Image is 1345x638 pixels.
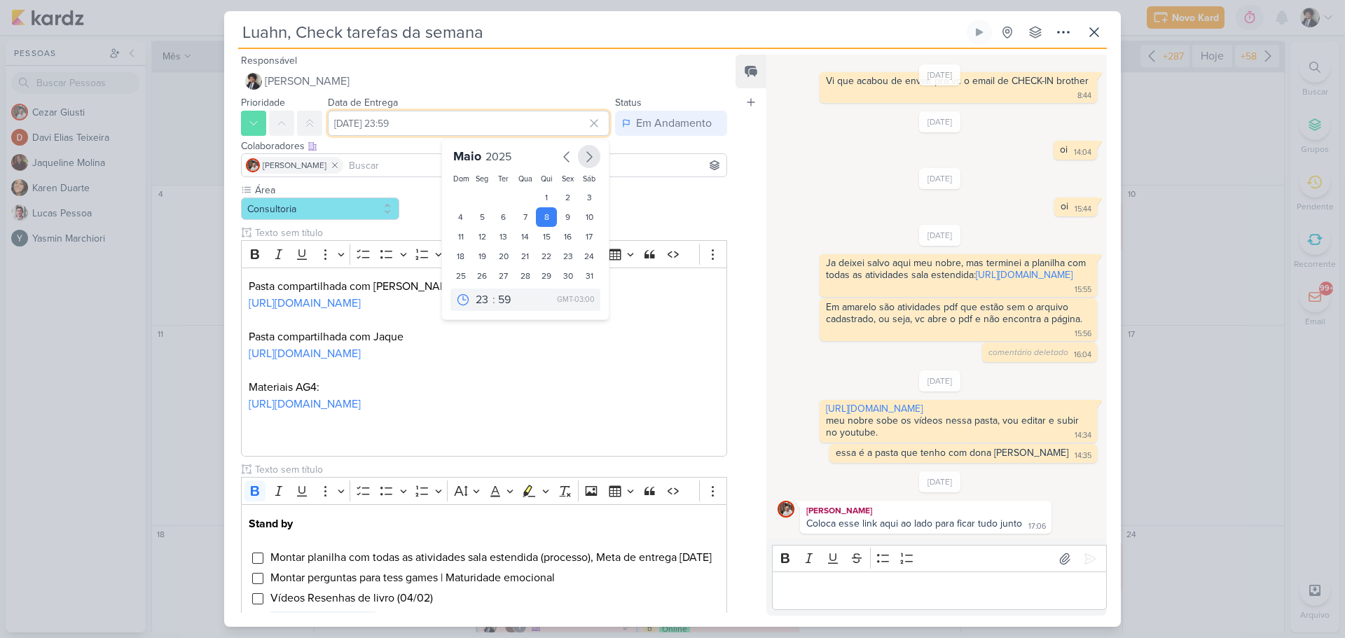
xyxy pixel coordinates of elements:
strong: Stand by [249,517,293,531]
div: 1 [536,188,558,207]
div: 30 [557,266,579,286]
div: 12 [471,227,493,247]
div: 2 [557,188,579,207]
div: 14:04 [1074,147,1091,158]
div: 14:35 [1075,450,1091,462]
div: Dom [453,174,469,185]
div: Sex [560,174,576,185]
div: 15 [536,227,558,247]
a: [URL][DOMAIN_NAME] [826,403,923,415]
span: Maio [453,148,481,164]
div: 19 [471,247,493,266]
span: [PERSON_NAME] [263,159,326,172]
div: 15:56 [1075,328,1091,340]
button: Em Andamento [615,111,727,136]
div: Em amarelo são atividades pdf que estão sem o arquivo cadastrado, ou seja, vc abre o pdf e não en... [826,301,1082,325]
div: 7 [514,207,536,227]
input: Texto sem título [252,226,727,240]
button: Consultoria [241,197,399,220]
div: 22 [536,247,558,266]
p: Materiais AG4: [249,379,719,396]
div: Qua [517,174,533,185]
div: 14:34 [1075,430,1091,441]
span: Vídeos Resenhas de livro (04/02) [270,591,433,605]
div: 8:44 [1077,90,1091,102]
span: Montar planilha com todas as atividades sala estendida (processo), Meta de entrega [DATE] [270,550,712,564]
input: Buscar [346,157,724,174]
div: 17:06 [1028,521,1046,532]
div: 15:44 [1075,204,1091,215]
div: 27 [493,266,515,286]
div: Editor editing area: main [241,268,727,457]
p: Pasta compartilhada com [PERSON_NAME] [249,278,719,295]
div: 8 [536,207,558,227]
div: Vi que acabou de enviar pra vc o email de CHECK-IN brother [826,75,1089,87]
div: 21 [514,247,536,266]
div: 3 [579,188,600,207]
span: Montar perguntas para tess games | Maturidade emocional [270,571,555,585]
div: 31 [579,266,600,286]
div: GMT-03:00 [557,294,595,305]
div: [PERSON_NAME] [803,504,1049,518]
img: Cezar Giusti [778,501,794,518]
a: [URL][DOMAIN_NAME] [976,269,1072,281]
div: oi [1060,144,1068,155]
input: Texto sem título [252,462,727,477]
div: 28 [514,266,536,286]
input: Kard Sem Título [238,20,964,45]
div: meu nobre sobe os vídeos nessa pasta, vou editar e subir no youtube. [826,415,1082,438]
div: 15:55 [1075,284,1091,296]
a: [URL][DOMAIN_NAME] [249,296,361,310]
button: [PERSON_NAME] [241,69,727,94]
div: : [492,291,495,308]
img: Pedro Luahn Simões [245,73,262,90]
div: Ter [496,174,512,185]
div: 10 [579,207,600,227]
div: 25 [450,266,472,286]
label: Prioridade [241,97,285,109]
div: Em Andamento [636,115,712,132]
div: Seg [474,174,490,185]
div: Ligar relógio [974,27,985,38]
div: Editor editing area: main [772,571,1107,610]
div: 13 [493,227,515,247]
label: Área [254,183,399,197]
div: Editor toolbar [241,477,727,504]
div: Editor toolbar [772,545,1107,572]
span: 2025 [485,150,511,164]
div: 14 [514,227,536,247]
div: 6 [493,207,515,227]
div: essa é a pasta que tenho com dona [PERSON_NAME] [836,447,1068,459]
a: [URL][DOMAIN_NAME] [249,347,361,361]
div: Sáb [581,174,598,185]
div: Colaboradores [241,139,727,153]
div: 20 [493,247,515,266]
div: Ja deixei salvo aqui meu nobre, mas terminei a planilha com todas as atividades sala estendida: [826,257,1089,281]
a: [URL][DOMAIN_NAME] [249,397,361,411]
div: 26 [471,266,493,286]
div: 18 [450,247,472,266]
div: 17 [579,227,600,247]
div: Qui [539,174,555,185]
div: 29 [536,266,558,286]
input: Select a date [328,111,609,136]
p: Pasta compartilhada com Jaque [249,328,719,345]
div: 16 [557,227,579,247]
div: 23 [557,247,579,266]
div: Coloca esse link aqui ao lado para ficar tudo junto [806,518,1022,529]
div: Editor toolbar [241,240,727,268]
div: 24 [579,247,600,266]
div: 9 [557,207,579,227]
div: 16:04 [1074,349,1091,361]
img: Cezar Giusti [246,158,260,172]
div: oi [1061,200,1068,212]
span: [PERSON_NAME] [265,73,350,90]
label: Data de Entrega [328,97,398,109]
label: Responsável [241,55,297,67]
label: Status [615,97,642,109]
span: Acompanhar 100 dias [270,611,375,625]
span: comentário deletado [988,347,1068,357]
div: 5 [471,207,493,227]
div: 4 [450,207,472,227]
div: 11 [450,227,472,247]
